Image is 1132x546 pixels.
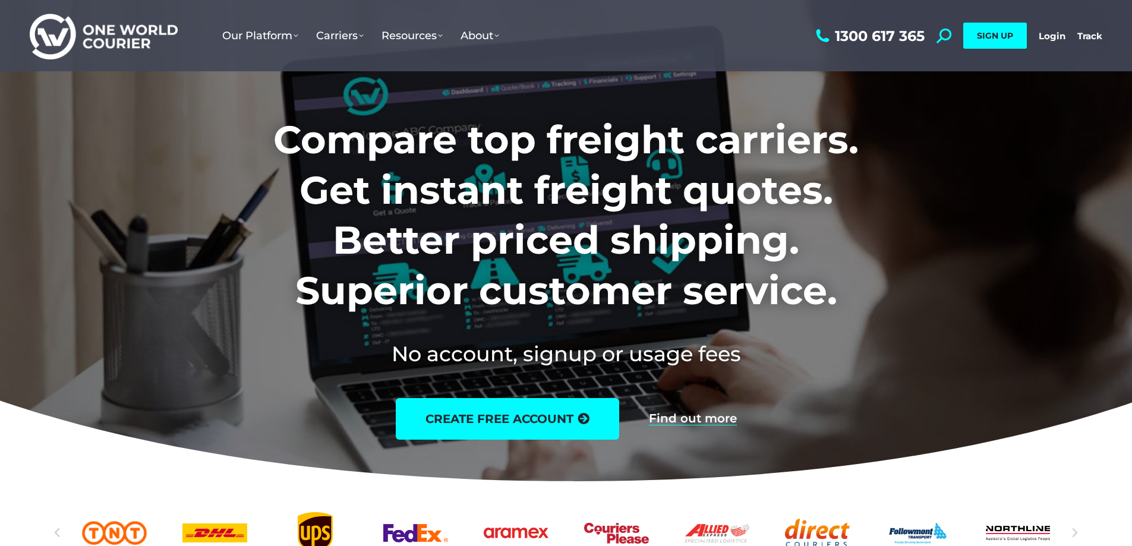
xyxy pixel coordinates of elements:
a: SIGN UP [963,23,1027,49]
h2: No account, signup or usage fees [195,339,937,368]
a: About [452,17,508,54]
h1: Compare top freight carriers. Get instant freight quotes. Better priced shipping. Superior custom... [195,115,937,315]
a: Login [1039,30,1065,42]
span: About [461,29,499,42]
img: One World Courier [30,12,178,60]
a: 1300 617 365 [813,29,925,43]
a: Track [1077,30,1102,42]
a: Find out more [649,412,737,425]
span: Carriers [316,29,364,42]
a: Resources [373,17,452,54]
span: Our Platform [222,29,298,42]
span: Resources [381,29,443,42]
span: SIGN UP [977,30,1013,41]
a: Our Platform [213,17,307,54]
a: create free account [396,398,619,440]
a: Carriers [307,17,373,54]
